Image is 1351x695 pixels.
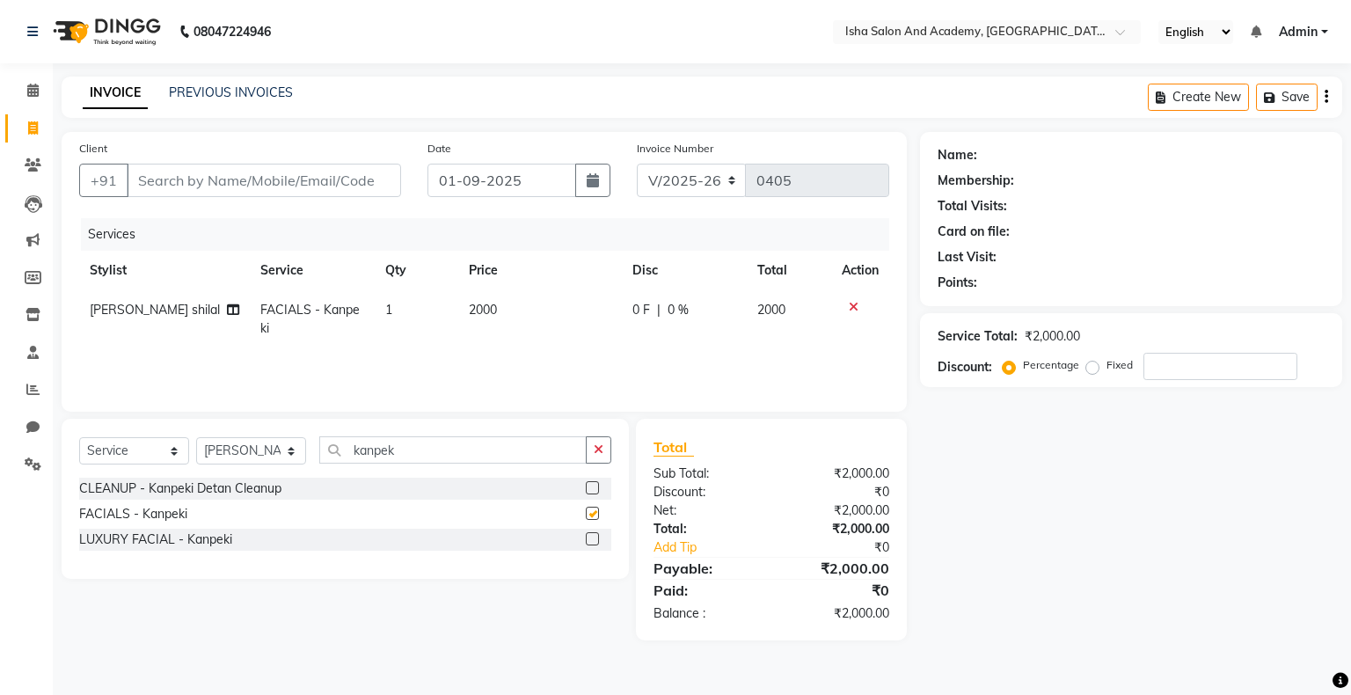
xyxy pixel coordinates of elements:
div: ₹0 [771,580,902,601]
div: Name: [938,146,977,165]
div: ₹2,000.00 [771,501,902,520]
th: Action [831,251,889,290]
label: Invoice Number [637,141,713,157]
span: 2000 [757,302,785,318]
div: Card on file: [938,223,1010,241]
b: 08047224946 [194,7,271,56]
span: 0 F [632,301,650,319]
th: Disc [622,251,747,290]
div: Discount: [640,483,771,501]
div: ₹0 [793,538,902,557]
div: ₹2,000.00 [1025,327,1080,346]
div: Total Visits: [938,197,1007,216]
a: PREVIOUS INVOICES [169,84,293,100]
a: INVOICE [83,77,148,109]
img: logo [45,7,165,56]
input: Search or Scan [319,436,587,464]
label: Fixed [1106,357,1133,373]
span: 0 % [668,301,689,319]
div: LUXURY FACIAL - Kanpeki [79,530,232,549]
button: Save [1256,84,1318,111]
div: Membership: [938,172,1014,190]
div: ₹2,000.00 [771,465,902,483]
div: Net: [640,501,771,520]
a: Add Tip [640,538,792,557]
th: Stylist [79,251,250,290]
div: CLEANUP - Kanpeki Detan Cleanup [79,479,281,498]
div: ₹0 [771,483,902,501]
div: ₹2,000.00 [771,604,902,623]
div: Discount: [938,358,992,377]
input: Search by Name/Mobile/Email/Code [127,164,401,197]
span: Total [654,438,694,457]
th: Service [250,251,375,290]
div: Paid: [640,580,771,601]
span: [PERSON_NAME] shilal [90,302,220,318]
label: Client [79,141,107,157]
div: Service Total: [938,327,1018,346]
div: FACIALS - Kanpeki [79,505,187,523]
div: Total: [640,520,771,538]
label: Percentage [1023,357,1079,373]
div: Sub Total: [640,465,771,483]
div: Points: [938,274,977,292]
div: ₹2,000.00 [771,520,902,538]
th: Total [747,251,831,290]
span: 1 [385,302,392,318]
div: Services [81,218,902,251]
th: Price [458,251,622,290]
div: Last Visit: [938,248,997,267]
div: Payable: [640,558,771,579]
div: ₹2,000.00 [771,558,902,579]
button: Create New [1148,84,1249,111]
span: 2000 [469,302,497,318]
span: FACIALS - Kanpeki [260,302,360,336]
span: | [657,301,661,319]
span: Admin [1279,23,1318,41]
div: Balance : [640,604,771,623]
label: Date [427,141,451,157]
button: +91 [79,164,128,197]
th: Qty [375,251,458,290]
